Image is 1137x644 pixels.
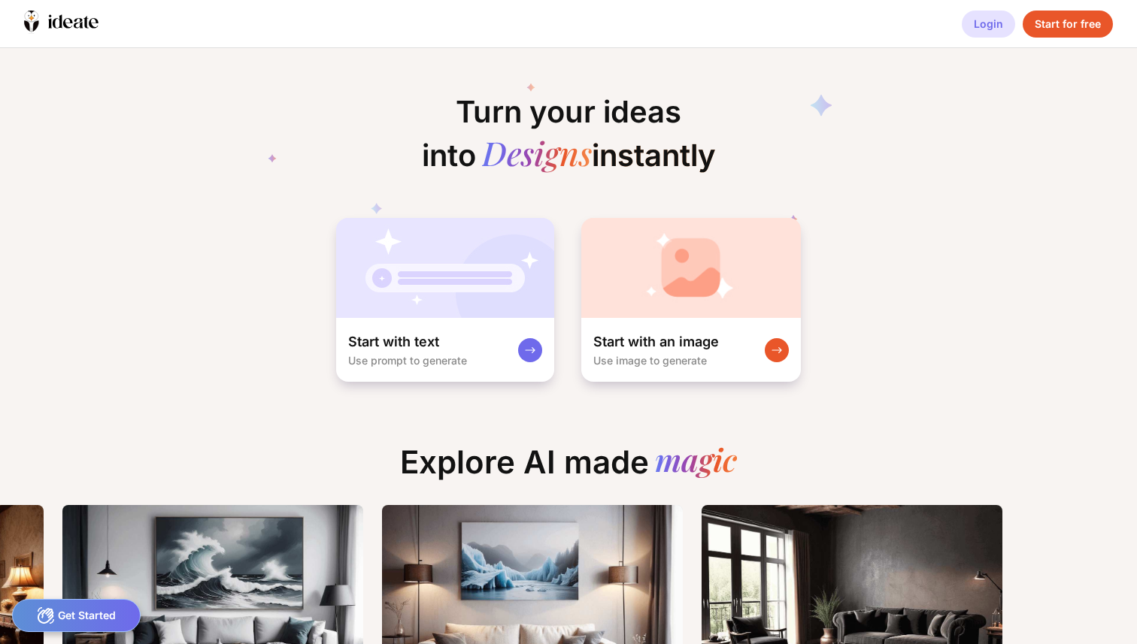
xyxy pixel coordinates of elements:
[336,218,554,318] img: startWithTextCardBg.jpg
[1023,11,1113,38] div: Start for free
[348,333,439,351] div: Start with text
[593,354,707,367] div: Use image to generate
[388,443,749,493] div: Explore AI made
[962,11,1015,38] div: Login
[593,333,719,351] div: Start with an image
[581,218,801,318] img: startWithImageCardBg.jpg
[12,599,141,632] div: Get Started
[655,443,737,481] div: magic
[348,354,467,367] div: Use prompt to generate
